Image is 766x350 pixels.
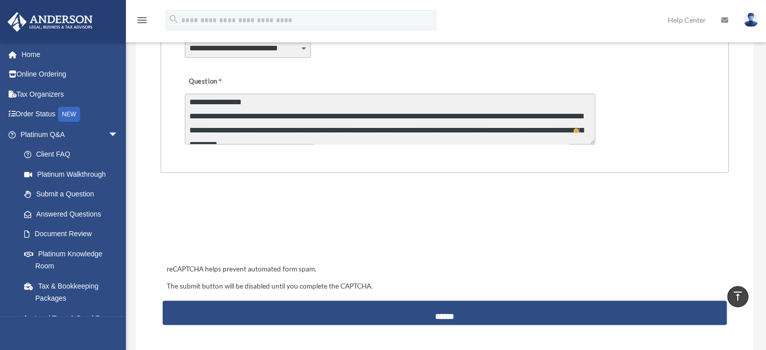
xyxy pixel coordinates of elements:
[14,145,133,165] a: Client FAQ
[58,107,80,122] div: NEW
[136,14,148,26] i: menu
[732,290,744,302] i: vertical_align_top
[7,124,133,145] a: Platinum Q&Aarrow_drop_down
[7,104,133,125] a: Order StatusNEW
[14,224,133,244] a: Document Review
[14,244,133,276] a: Platinum Knowledge Room
[168,14,179,25] i: search
[14,164,133,184] a: Platinum Walkthrough
[108,124,128,145] span: arrow_drop_down
[136,18,148,26] a: menu
[163,263,727,275] div: reCAPTCHA helps prevent automated form spam.
[14,308,133,328] a: Land Trust & Deed Forum
[14,184,128,204] a: Submit a Question
[7,84,133,104] a: Tax Organizers
[14,204,133,224] a: Answered Questions
[727,286,748,307] a: vertical_align_top
[185,94,595,145] textarea: To enrich screen reader interactions, please activate Accessibility in Grammarly extension settings
[185,75,263,89] label: Question
[743,13,758,27] img: User Pic
[163,281,727,293] div: The submit button will be disabled until you complete the CAPTCHA.
[14,276,133,308] a: Tax & Bookkeeping Packages
[7,64,133,85] a: Online Ordering
[164,204,317,243] iframe: To enrich screen reader interactions, please activate Accessibility in Grammarly extension settings
[5,12,96,32] img: Anderson Advisors Platinum Portal
[7,44,133,64] a: Home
